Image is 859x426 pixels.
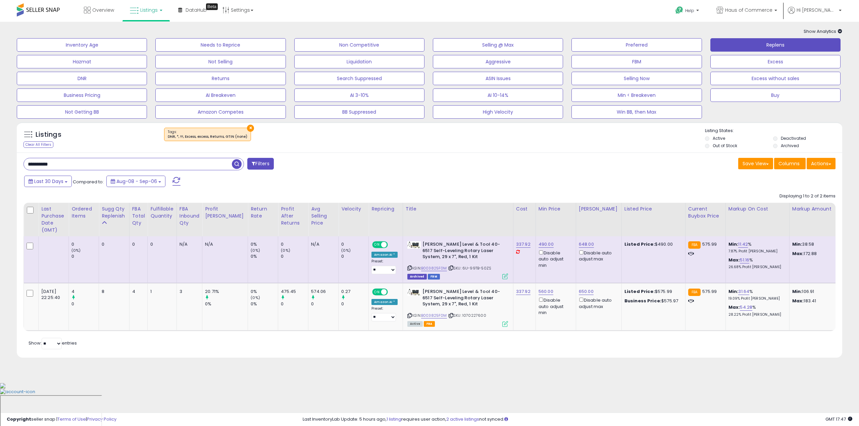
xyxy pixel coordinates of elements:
[740,304,752,311] a: 54.28
[539,296,571,316] div: Disable auto adjust min
[728,265,784,269] p: 26.68% Profit [PERSON_NAME]
[781,143,799,148] label: Archived
[792,205,850,212] div: Markup Amount
[738,241,748,248] a: 11.42
[180,241,197,247] div: N/A
[788,7,842,22] a: Hi [PERSON_NAME]
[422,241,504,262] b: [PERSON_NAME] Level & Tool 40-6517 Self-Leveling Rotary Laser System, 29 x 7", Red, 1 Kit
[710,55,841,68] button: Excess
[341,253,368,259] div: 0
[407,289,508,326] div: ASIN:
[155,38,286,52] button: Needs to Reprice
[251,301,278,307] div: 0%
[407,274,427,280] span: Listings that have been deleted from Seller Central
[792,288,802,295] strong: Min:
[251,295,260,300] small: (0%)
[725,203,789,236] th: The percentage added to the cost of goods (COGS) that forms the calculator for Min & Max prices.
[29,340,77,346] span: Show: entries
[407,289,421,296] img: 41ZOL65wDVL._SL40_.jpg
[251,289,278,295] div: 0%
[311,289,338,295] div: 574.06
[205,241,243,247] div: N/A
[710,38,841,52] button: Replens
[421,313,447,318] a: B003825F0M
[155,88,286,102] button: AI Breakeven
[424,321,435,327] span: FBA
[571,38,702,52] button: Preferred
[387,242,398,248] span: OFF
[428,274,440,280] span: FBM
[571,55,702,68] button: FBM
[251,253,278,259] div: 0%
[781,135,806,141] label: Deactivated
[102,289,124,295] div: 8
[341,241,368,247] div: 0
[688,205,723,220] div: Current Buybox Price
[281,248,290,253] small: (0%)
[294,38,424,52] button: Non Competitive
[73,179,104,185] span: Compared to:
[792,289,848,295] p: 106.91
[792,250,804,257] strong: Max:
[71,301,99,307] div: 0
[579,205,619,212] div: [PERSON_NAME]
[807,158,836,169] button: Actions
[251,241,278,247] div: 0%
[792,298,804,304] strong: Max:
[738,158,773,169] button: Save View
[702,288,717,295] span: 575.99
[116,178,157,185] span: Aug-08 - Sep-06
[341,248,351,253] small: (0%)
[71,241,99,247] div: 0
[738,288,749,295] a: 31.64
[406,205,510,212] div: Title
[205,205,245,220] div: Profit [PERSON_NAME]
[23,141,53,148] div: Clear All Filters
[571,72,702,85] button: Selling Now
[728,312,784,317] p: 28.22% Profit [PERSON_NAME]
[702,241,717,247] span: 575.99
[132,289,143,295] div: 4
[341,289,368,295] div: 0.27
[407,241,421,249] img: 41ZOL65wDVL._SL40_.jpg
[140,7,158,13] span: Listings
[433,55,563,68] button: Aggressive
[688,289,701,296] small: FBA
[17,105,147,119] button: Not Getting BB
[205,289,248,295] div: 20.71%
[155,72,286,85] button: Returns
[624,288,655,295] b: Listed Price:
[579,288,594,295] a: 650.00
[186,7,207,13] span: DataHub
[281,301,308,307] div: 0
[205,301,248,307] div: 0%
[624,241,655,247] b: Listed Price:
[624,298,680,304] div: $575.97
[341,301,368,307] div: 0
[685,8,694,13] span: Help
[294,105,424,119] button: BB Suppressed
[311,241,333,247] div: N/A
[433,38,563,52] button: Selling @ Max
[71,289,99,295] div: 4
[713,143,737,148] label: Out of Stock
[705,128,842,134] p: Listing States:
[433,72,563,85] button: ASIN Issues
[728,304,740,310] b: Max:
[106,176,165,187] button: Aug-08 - Sep-06
[371,299,398,305] div: Amazon AI *
[516,205,533,212] div: Cost
[311,205,336,227] div: Avg Selling Price
[294,55,424,68] button: Liquidation
[740,257,749,263] a: 51.16
[180,205,200,227] div: FBA inbound Qty
[71,248,81,253] small: (0%)
[624,298,661,304] b: Business Price:
[579,296,616,309] div: Disable auto adjust max
[99,203,130,236] th: Please note that this number is a calculation based on your required days of coverage and your ve...
[448,313,486,318] span: | SKU: 1070227600
[792,251,848,257] p: 172.88
[281,241,308,247] div: 0
[624,205,683,212] div: Listed Price
[102,205,127,220] div: Sugg Qty Replenish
